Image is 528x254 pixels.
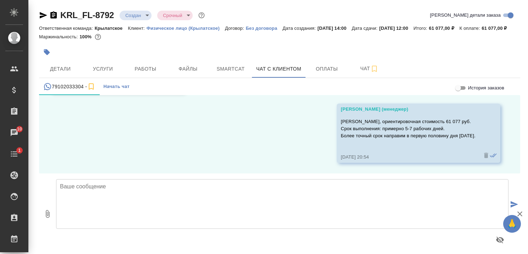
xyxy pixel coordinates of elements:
[147,26,225,31] p: Физическое лицо (Крылатское)
[482,26,512,31] p: 61 077,00 ₽
[310,65,344,73] span: Оплаты
[95,26,128,31] p: Крылатское
[100,78,133,95] button: Начать чат
[246,25,283,31] a: Без договора
[128,26,146,31] p: Клиент:
[352,26,379,31] p: Дата сдачи:
[352,64,386,73] span: Чат
[103,83,130,91] span: Начать чат
[341,106,475,113] div: [PERSON_NAME] (менеджер)
[197,11,206,20] button: Доп статусы указывают на важность/срочность заказа
[214,65,248,73] span: Smartcat
[39,34,79,39] p: Маржинальность:
[123,12,143,18] button: Создан
[225,26,246,31] p: Договор:
[86,65,120,73] span: Услуги
[13,126,26,133] span: 10
[2,145,27,163] a: 1
[161,12,184,18] button: Срочный
[503,215,521,233] button: 🙏
[147,25,225,31] a: Физическое лицо (Крылатское)
[460,26,482,31] p: К оплате:
[93,32,103,42] button: 0.00 RUB;
[120,11,152,20] div: Создан
[39,78,520,95] div: simple tabs example
[246,26,283,31] p: Без договора
[468,84,504,92] span: История заказов
[43,65,77,73] span: Детали
[171,65,205,73] span: Файлы
[60,10,114,20] a: KRL_FL-8792
[39,44,55,60] button: Добавить тэг
[128,65,163,73] span: Работы
[79,34,93,39] p: 100%
[39,11,48,20] button: Скопировать ссылку для ЯМессенджера
[429,26,460,31] p: 61 077,00 ₽
[506,216,518,231] span: 🙏
[157,11,193,20] div: Создан
[39,26,95,31] p: Ответственная команда:
[2,124,27,142] a: 10
[370,65,379,73] svg: Подписаться
[14,147,25,154] span: 1
[413,26,429,31] p: Итого:
[49,11,58,20] button: Скопировать ссылку
[318,26,352,31] p: [DATE] 14:00
[379,26,414,31] p: [DATE] 12:00
[256,65,301,73] span: Чат с клиентом
[282,26,317,31] p: Дата создания:
[43,82,95,91] div: 79102033304 (Кристина) - (undefined)
[430,12,501,19] span: [PERSON_NAME] детали заказа
[491,231,508,248] button: Предпросмотр
[341,118,475,139] p: [PERSON_NAME], ориентировочная стоимость 61 077 руб. Срок выполнения: примерно 5-7 рабочих дней. ...
[87,82,95,91] svg: Подписаться
[341,154,475,161] div: [DATE] 20:54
